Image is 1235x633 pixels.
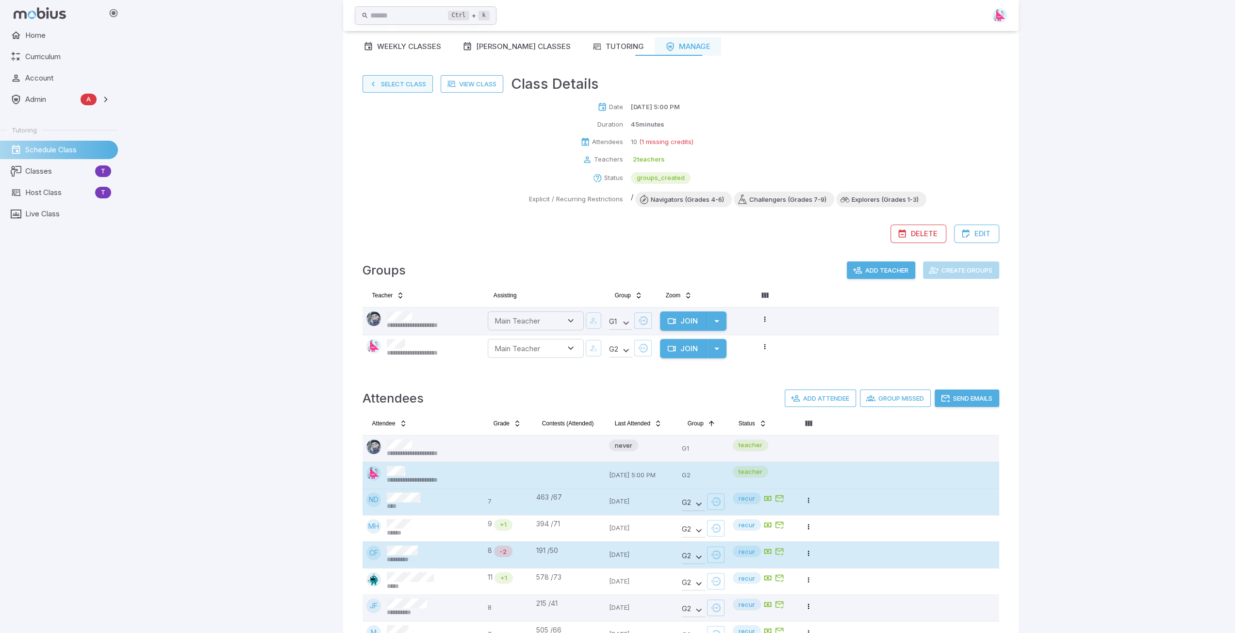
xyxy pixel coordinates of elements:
[631,192,926,207] div: /
[609,102,623,112] p: Date
[688,420,704,427] span: Group
[757,288,773,303] button: Column visibility
[95,166,111,176] span: T
[682,439,725,458] p: G1
[660,339,707,358] button: Join
[954,225,999,243] button: Edit
[643,195,732,204] span: Navigators (Grades 4-6)
[609,492,674,511] p: [DATE]
[609,572,674,590] p: [DATE]
[448,10,490,21] div: +
[609,440,638,450] span: never
[366,439,381,454] img: andrew.jpg
[372,420,395,427] span: Attendee
[609,466,674,485] p: [DATE] 5:00 PM
[25,166,91,177] span: Classes
[494,420,510,427] span: Grade
[733,520,761,530] span: recur
[609,416,668,431] button: Last Attended
[366,546,381,560] div: CF
[660,288,698,303] button: Zoom
[564,314,577,327] button: Open
[682,576,705,590] div: G 2
[666,292,681,299] span: Zoom
[536,599,601,608] div: 215 / 41
[609,288,648,303] button: Group
[25,73,111,83] span: Account
[542,420,594,427] span: Contests (Attended)
[494,292,517,299] span: Assisting
[366,466,381,481] img: right-triangle.svg
[660,311,707,331] button: Join
[594,155,623,164] p: Teachers
[494,573,513,583] span: +1
[536,519,601,529] div: 394 / 71
[739,420,755,427] span: Status
[536,546,601,555] div: 191 / 50
[25,187,91,198] span: Host Class
[592,41,644,52] div: Tutoring
[366,339,381,354] img: right-triangle.svg
[844,195,926,204] span: Explorers (Grades 1-3)
[366,311,381,326] img: andrew.jpg
[631,120,664,130] p: 45 minutes
[860,390,931,407] button: Group Missed
[12,126,37,134] span: Tutoring
[682,523,705,537] div: G 2
[529,195,623,204] p: Explicit / Recurring Restrictions
[536,492,601,502] div: 463 / 67
[366,416,413,431] button: Attendee
[733,600,761,609] span: recur
[609,343,632,357] div: G 2
[615,292,631,299] span: Group
[733,467,768,477] span: teacher
[366,288,411,303] button: Teacher
[494,520,512,530] span: +1
[682,602,705,617] div: G 2
[682,416,721,431] button: Group
[633,155,665,164] p: 2 teachers
[462,41,571,52] div: [PERSON_NAME] Classes
[597,120,623,130] p: Duration
[682,496,705,511] div: G 2
[25,51,111,62] span: Curriculum
[494,546,512,557] div: Math is below age level
[609,599,674,617] p: [DATE]
[488,599,528,617] p: 8
[488,288,523,303] button: Assisting
[682,550,705,564] div: G 2
[536,416,600,431] button: Contests (Attended)
[363,41,441,52] div: Weekly Classes
[536,572,601,582] div: 578 / 73
[511,73,599,95] h3: Class Details
[609,546,674,564] p: [DATE]
[366,519,381,534] div: MH
[488,492,528,511] p: 7
[564,342,577,355] button: Open
[448,11,470,20] kbd: Ctrl
[478,11,489,20] kbd: k
[362,389,424,408] h4: Attendees
[733,416,773,431] button: Status
[488,519,492,531] span: 9
[25,30,111,41] span: Home
[372,292,393,299] span: Teacher
[785,390,856,407] button: Add Attendee
[494,572,513,584] div: Math is above age level
[441,75,503,93] a: View Class
[604,173,623,183] p: Status
[609,519,674,537] p: [DATE]
[592,137,623,147] p: Attendees
[494,547,512,556] span: -2
[366,599,381,613] div: JF
[488,572,493,584] span: 11
[801,416,816,431] button: Column visibility
[733,547,761,556] span: recur
[488,416,527,431] button: Grade
[733,440,768,450] span: teacher
[366,492,381,507] div: ND
[631,102,680,112] p: [DATE] 5:00 PM
[935,390,999,407] button: Send Emails
[362,75,433,93] button: Select Class
[665,41,710,52] div: Manage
